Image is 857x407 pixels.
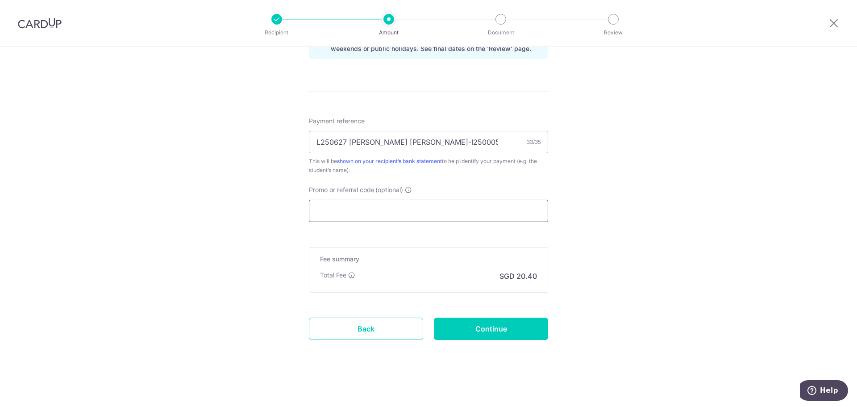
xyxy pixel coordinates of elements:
[309,117,365,126] span: Payment reference
[527,138,541,147] div: 33/35
[309,157,548,175] div: This will be to help identify your payment (e.g. the student’s name).
[244,28,310,37] p: Recipient
[800,380,848,403] iframe: Opens a widget where you can find more information
[320,255,537,264] h5: Fee summary
[320,271,346,280] p: Total Fee
[309,185,374,194] span: Promo or referral code
[499,271,537,281] p: SGD 20.40
[309,318,423,340] a: Back
[434,318,548,340] input: Continue
[580,28,646,37] p: Review
[18,18,62,29] img: CardUp
[337,158,442,164] a: shown on your recipient’s bank statement
[375,185,403,194] span: (optional)
[468,28,534,37] p: Document
[356,28,422,37] p: Amount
